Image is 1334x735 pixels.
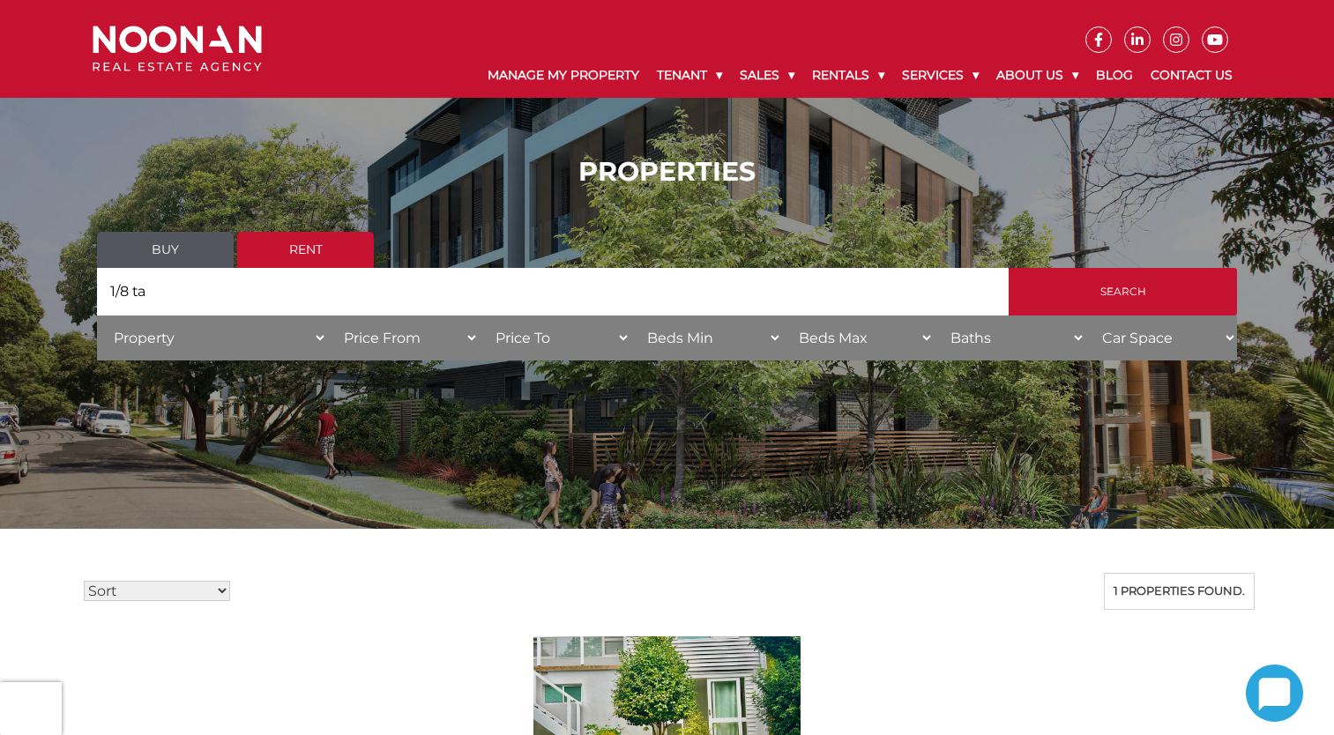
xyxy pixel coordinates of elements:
a: About Us [987,53,1087,98]
input: Search by suburb, postcode or area [97,268,1009,316]
select: Sort Listings [84,581,230,601]
h1: PROPERTIES [97,156,1237,188]
img: Noonan Real Estate Agency [93,26,262,72]
a: Services [893,53,987,98]
a: Manage My Property [479,53,648,98]
a: Tenant [648,53,731,98]
a: Contact Us [1142,53,1241,98]
div: 1 properties found. [1104,573,1255,610]
a: Sales [731,53,803,98]
a: Blog [1087,53,1142,98]
a: Rent [237,232,374,268]
a: Buy [97,232,234,268]
input: Search [1009,268,1237,316]
a: Rentals [803,53,893,98]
